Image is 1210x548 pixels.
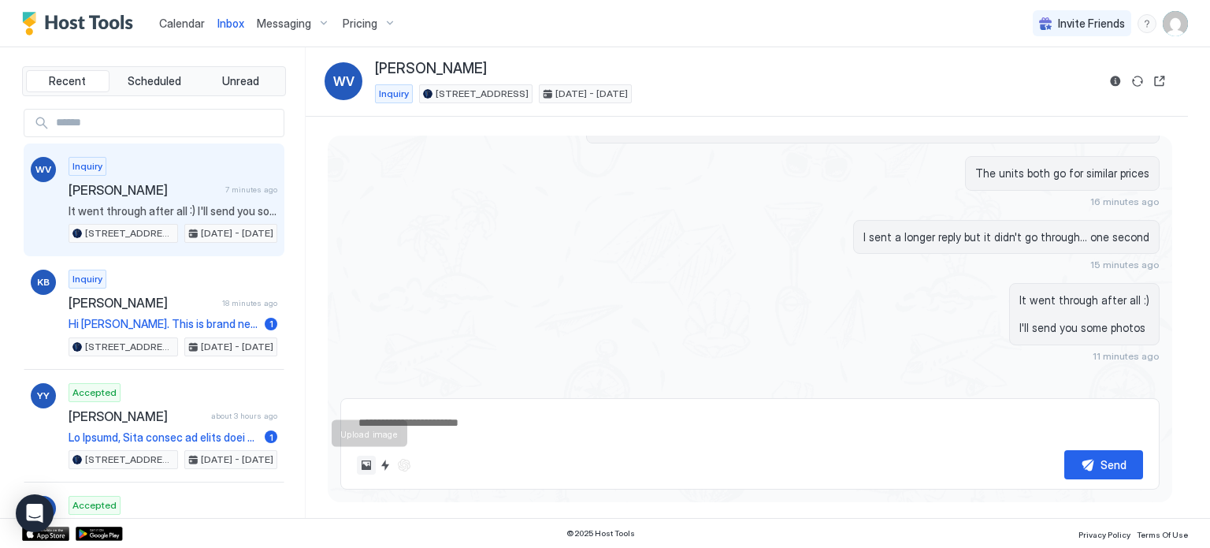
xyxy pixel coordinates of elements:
a: Terms Of Use [1137,525,1188,542]
span: Upload image [340,429,399,440]
button: Upload image [357,456,376,475]
a: Inbox [217,15,244,32]
a: App Store [22,527,69,541]
span: Inquiry [72,159,102,173]
span: Accepted [72,498,117,513]
span: [PERSON_NAME] [69,295,216,311]
span: 16 minutes ago [1090,196,1160,207]
div: User profile [1163,11,1188,36]
a: Calendar [159,15,205,32]
span: [DATE] - [DATE] [201,453,273,467]
span: [STREET_ADDRESS] [85,226,174,240]
span: [STREET_ADDRESS] [85,340,174,354]
button: Send [1064,450,1143,479]
span: I sent a longer reply but it didn't go through... one second [863,230,1149,244]
span: [PERSON_NAME] [375,60,487,78]
span: The units both go for similar prices [975,166,1149,181]
div: menu [1138,14,1156,33]
span: Messaging [257,17,311,31]
span: Lo Ipsumd, Sita consec ad elits doei tem inci utl etdo magn aliquaenima minim veni quis. Nos exe ... [69,431,258,445]
span: Inquiry [379,87,409,101]
div: Send [1101,457,1126,473]
span: about 3 hours ago [211,411,277,421]
span: [PERSON_NAME] [69,182,219,198]
span: [DATE] - [DATE] [555,87,628,101]
span: It went through after all :) I'll send you some photos [1019,293,1149,335]
span: 11 minutes ago [1093,350,1160,362]
a: Host Tools Logo [22,12,140,35]
span: 7 minutes ago [225,185,277,195]
div: Open Intercom Messenger [16,494,54,532]
span: Privacy Policy [1078,530,1130,539]
span: © 2025 Host Tools [566,528,635,539]
button: Scheduled [113,70,196,92]
input: Input Field [50,110,284,136]
span: Terms Of Use [1137,530,1188,539]
span: Unread [222,74,259,88]
button: Sync reservation [1128,72,1147,91]
a: Privacy Policy [1078,525,1130,542]
span: Inbox [217,17,244,30]
span: WV [35,162,51,177]
span: YY [37,389,50,403]
span: Hi [PERSON_NAME]. This is brand new on VRBO. I have bookings but my first reservation is this wee... [69,317,258,331]
a: Google Play Store [76,527,123,541]
span: [STREET_ADDRESS] [436,87,529,101]
span: Invite Friends [1058,17,1125,31]
span: Inquiry [72,272,102,286]
span: It went through after all :) I'll send you some photos [69,204,277,218]
span: WV [333,72,354,91]
div: tab-group [22,66,286,96]
span: [DATE] - [DATE] [201,340,273,354]
span: Pricing [343,17,377,31]
span: [PERSON_NAME] [69,408,205,424]
button: Recent [26,70,109,92]
span: 18 minutes ago [222,298,277,308]
span: [STREET_ADDRESS] [85,453,174,467]
span: [DATE] - [DATE] [201,226,273,240]
span: Scheduled [128,74,181,88]
button: Reservation information [1106,72,1125,91]
span: Calendar [159,17,205,30]
span: KB [37,275,50,289]
span: 1 [269,431,273,443]
span: Accepted [72,386,117,400]
button: Quick reply [376,456,395,475]
span: 15 minutes ago [1090,259,1160,270]
span: 1 [269,318,273,330]
span: Recent [49,74,86,88]
button: Open reservation [1150,72,1169,91]
button: Unread [199,70,282,92]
